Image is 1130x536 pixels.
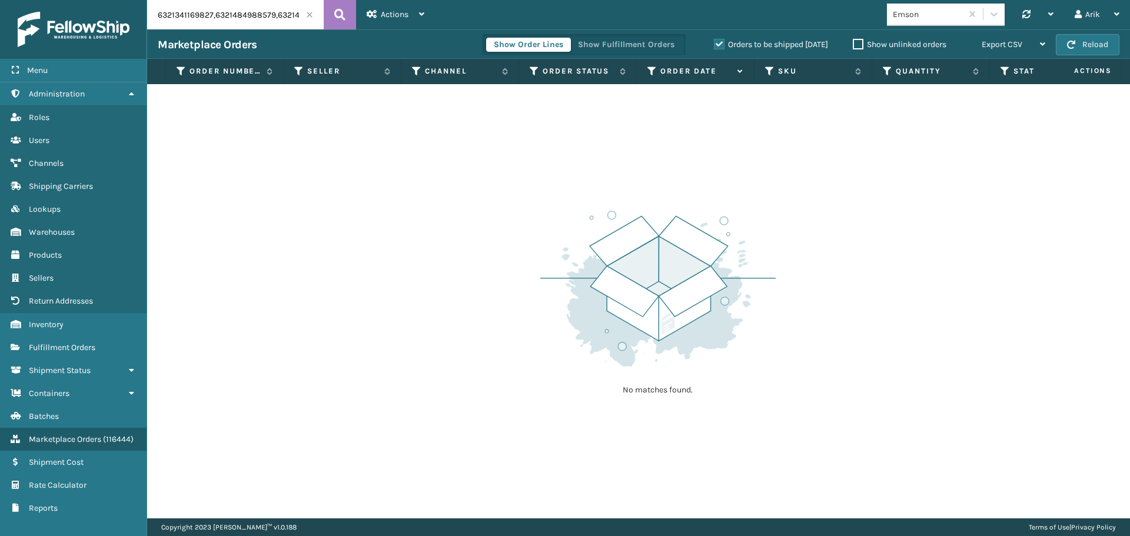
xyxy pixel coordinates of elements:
span: Actions [381,9,408,19]
div: | [1029,518,1116,536]
a: Terms of Use [1029,523,1069,531]
label: Order Number [190,66,261,76]
span: Reports [29,503,58,513]
span: Menu [27,65,48,75]
label: SKU [778,66,849,76]
a: Privacy Policy [1071,523,1116,531]
span: Actions [1037,61,1119,81]
span: Rate Calculator [29,480,87,490]
img: logo [18,12,129,47]
button: Show Order Lines [486,38,571,52]
span: Lookups [29,204,61,214]
label: Channel [425,66,496,76]
span: Channels [29,158,64,168]
label: Order Date [660,66,732,76]
label: Seller [307,66,378,76]
span: Products [29,250,62,260]
span: Users [29,135,49,145]
span: Return Addresses [29,296,93,306]
span: Shipping Carriers [29,181,93,191]
button: Show Fulfillment Orders [570,38,682,52]
span: Inventory [29,319,64,329]
p: Copyright 2023 [PERSON_NAME]™ v 1.0.188 [161,518,297,536]
span: Batches [29,411,59,421]
span: Warehouses [29,227,75,237]
span: ( 116444 ) [103,434,134,444]
button: Reload [1056,34,1119,55]
span: Export CSV [982,39,1022,49]
span: Roles [29,112,49,122]
div: Emson [893,8,963,21]
span: Shipment Status [29,365,91,375]
label: Show unlinked orders [853,39,946,49]
span: Marketplace Orders [29,434,101,444]
label: Orders to be shipped [DATE] [714,39,828,49]
label: Order Status [543,66,614,76]
h3: Marketplace Orders [158,38,257,52]
span: Sellers [29,273,54,283]
span: Shipment Cost [29,457,84,467]
span: Containers [29,388,69,398]
span: Fulfillment Orders [29,342,95,352]
span: Administration [29,89,85,99]
label: State [1013,66,1085,76]
label: Quantity [896,66,967,76]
